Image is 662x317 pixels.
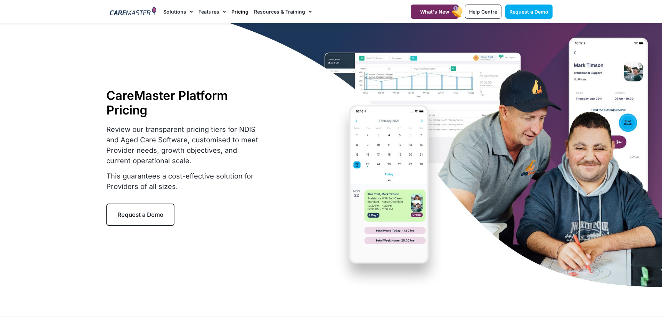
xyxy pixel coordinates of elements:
[465,5,501,19] a: Help Centre
[106,204,174,226] a: Request a Demo
[420,9,449,15] span: What's New
[505,5,553,19] a: Request a Demo
[411,5,459,19] a: What's New
[106,88,263,117] h1: CareMaster Platform Pricing
[106,171,263,192] p: This guarantees a cost-effective solution for Providers of all sizes.
[509,9,548,15] span: Request a Demo
[110,7,157,17] img: CareMaster Logo
[117,211,163,218] span: Request a Demo
[106,124,263,166] p: Review our transparent pricing tiers for NDIS and Aged Care Software, customised to meet Provider...
[469,9,497,15] span: Help Centre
